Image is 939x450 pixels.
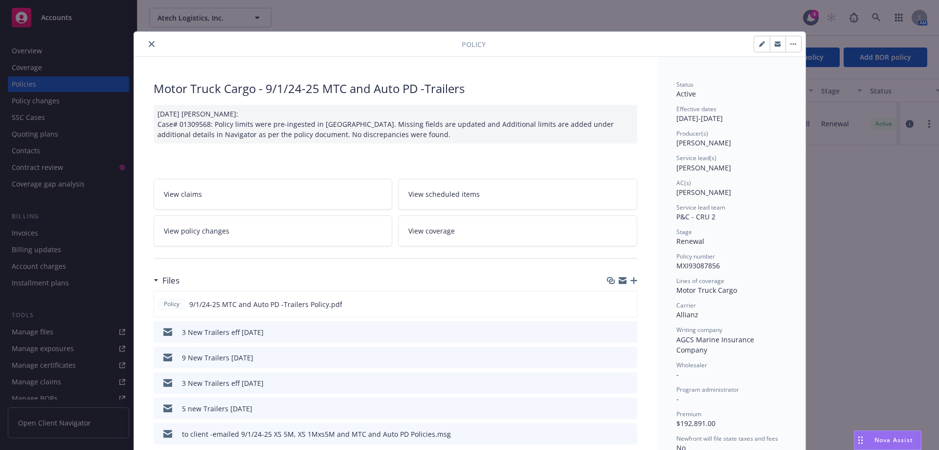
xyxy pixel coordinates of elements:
span: Status [676,80,693,89]
button: preview file [625,429,633,439]
a: View policy changes [154,215,393,246]
button: download file [609,378,617,388]
span: 9/1/24-25 MTC and Auto PD -Trailers Policy.pdf [189,299,342,309]
div: [DATE] [PERSON_NAME]: Case# 01309568: Policy limits were pre-ingested in [GEOGRAPHIC_DATA]. Missi... [154,105,637,143]
span: $192,891.00 [676,419,715,428]
span: Motor Truck Cargo [676,285,737,295]
span: - [676,394,679,403]
span: Effective dates [676,105,716,113]
span: Renewal [676,237,704,246]
button: download file [609,429,617,439]
span: Policy [162,300,181,308]
span: Service lead team [676,203,725,212]
button: preview file [625,403,633,414]
div: to client -emailed 9/1/24-25 XS 5M, XS 1Mxs5M and MTC and Auto PD Policies.msg [182,429,451,439]
button: preview file [625,327,633,337]
span: [PERSON_NAME] [676,138,731,147]
span: Policy [462,39,486,49]
a: View scheduled items [398,179,637,210]
span: Active [676,89,696,98]
span: Allianz [676,310,698,319]
span: Producer(s) [676,129,708,138]
span: View policy changes [164,226,229,236]
div: [DATE] - [DATE] [676,105,786,123]
span: View scheduled items [408,189,480,199]
span: P&C - CRU 2 [676,212,715,221]
span: Premium [676,410,701,418]
div: 3 New Trailers eff [DATE] [182,327,264,337]
span: Newfront will file state taxes and fees [676,434,778,443]
button: preview file [624,299,633,309]
span: Carrier [676,301,696,309]
span: AGCS Marine Insurance Company [676,335,756,355]
h3: Files [162,274,179,287]
button: download file [609,353,617,363]
button: download file [609,403,617,414]
span: Writing company [676,326,722,334]
div: 3 New Trailers eff [DATE] [182,378,264,388]
button: preview file [625,378,633,388]
span: Program administrator [676,385,739,394]
span: View coverage [408,226,455,236]
a: View coverage [398,215,637,246]
a: View claims [154,179,393,210]
span: [PERSON_NAME] [676,163,731,172]
div: Files [154,274,179,287]
span: - [676,370,679,379]
span: Service lead(s) [676,154,716,162]
div: 9 New Trailers [DATE] [182,353,253,363]
span: Nova Assist [874,436,913,444]
span: Lines of coverage [676,277,724,285]
span: AC(s) [676,179,691,187]
div: Motor Truck Cargo - 9/1/24-25 MTC and Auto PD -Trailers [154,80,637,97]
span: Wholesaler [676,361,707,369]
button: download file [609,327,617,337]
div: Drag to move [854,431,867,450]
button: download file [608,299,616,309]
span: [PERSON_NAME] [676,188,731,197]
span: MXI93087856 [676,261,720,270]
span: Stage [676,228,692,236]
div: 5 new Trailers [DATE] [182,403,252,414]
span: View claims [164,189,202,199]
button: close [146,38,157,50]
button: preview file [625,353,633,363]
button: Nova Assist [854,430,921,450]
span: Policy number [676,252,715,261]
